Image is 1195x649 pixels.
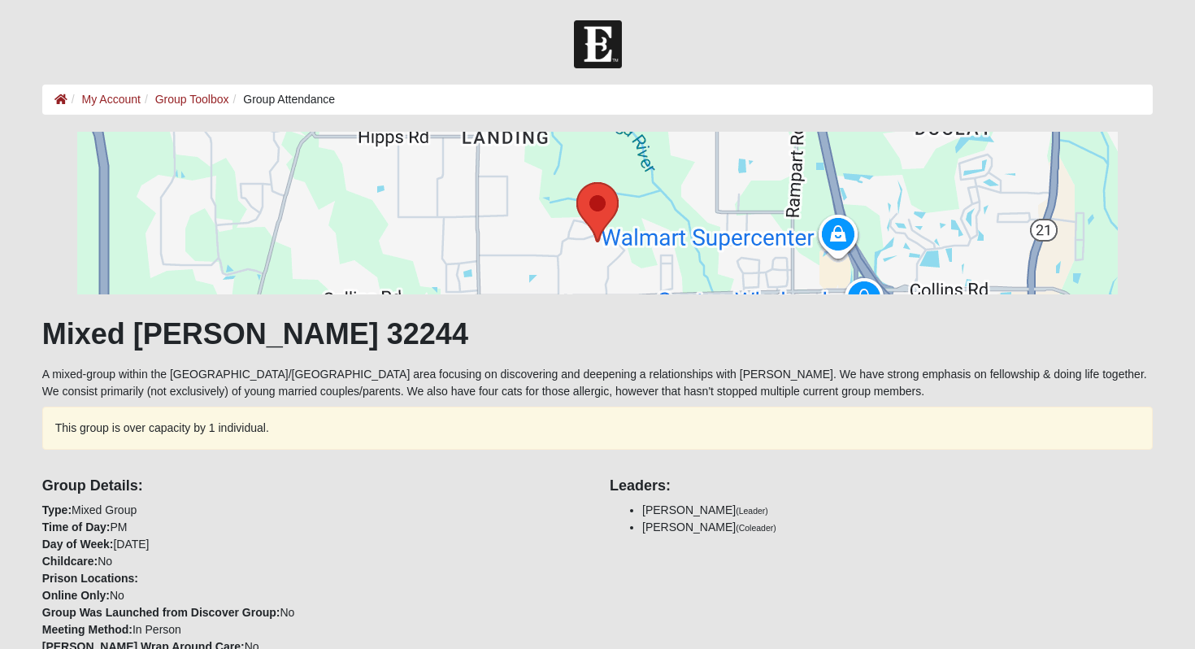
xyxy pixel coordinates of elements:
strong: Time of Day: [42,521,111,534]
div: This group is over capacity by 1 individual. [42,407,1154,450]
small: (Coleader) [736,523,776,533]
strong: Childcare: [42,555,98,568]
strong: Prison Locations: [42,572,138,585]
a: My Account [82,93,141,106]
strong: Day of Week: [42,538,114,551]
li: [PERSON_NAME] [642,519,1153,536]
small: (Leader) [736,506,768,516]
img: Church of Eleven22 Logo [574,20,622,68]
strong: Group Was Launched from Discover Group: [42,606,280,619]
h1: Mixed [PERSON_NAME] 32244 [42,316,1154,351]
li: [PERSON_NAME] [642,502,1153,519]
strong: Type: [42,503,72,516]
h4: Group Details: [42,477,585,495]
li: Group Attendance [229,91,336,108]
strong: Online Only: [42,589,110,602]
h4: Leaders: [610,477,1153,495]
a: Group Toolbox [155,93,229,106]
